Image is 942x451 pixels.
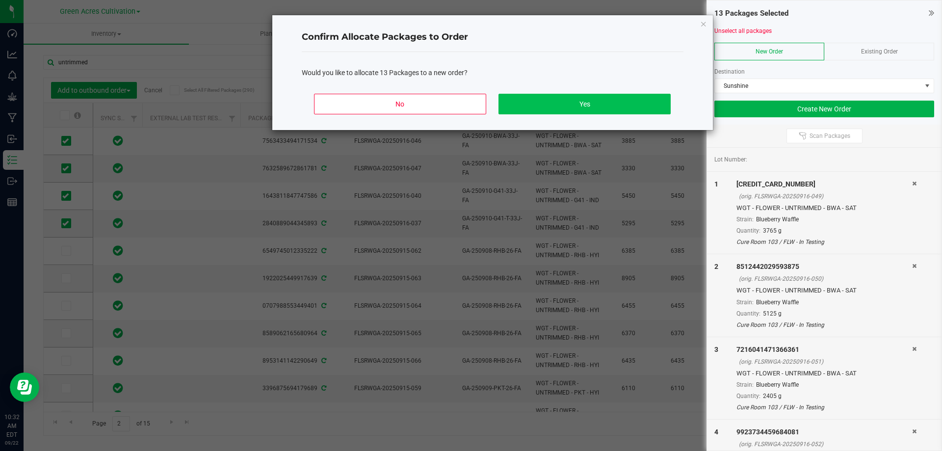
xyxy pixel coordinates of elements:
button: Yes [498,94,670,114]
div: Would you like to allocate 13 Packages to a new order? [302,68,683,78]
iframe: Resource center [10,372,39,402]
button: Close [700,18,707,29]
button: No [314,94,486,114]
h4: Confirm Allocate Packages to Order [302,31,683,44]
